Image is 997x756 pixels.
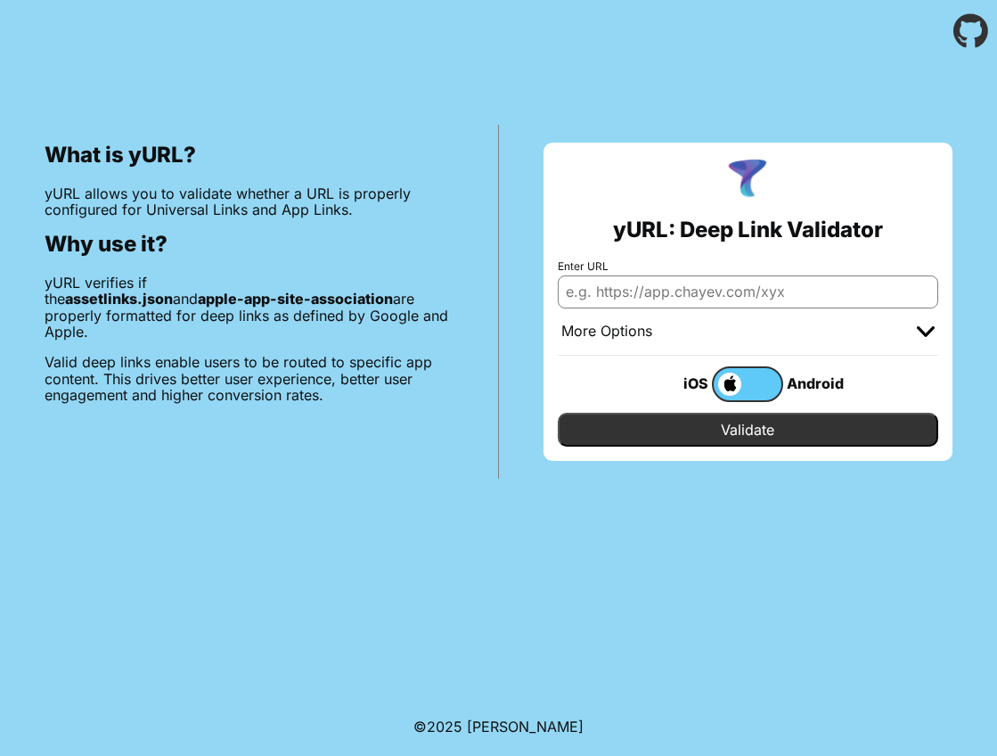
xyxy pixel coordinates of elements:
[917,326,935,337] img: chevron
[413,697,584,756] footer: ©
[467,718,584,735] a: Michael Ibragimchayev's Personal Site
[45,354,454,403] p: Valid deep links enable users to be routed to specific app content. This drives better user exper...
[613,218,883,242] h2: yURL: Deep Link Validator
[558,413,939,447] input: Validate
[45,232,454,257] h2: Why use it?
[427,718,462,735] span: 2025
[783,372,854,395] div: Android
[45,275,454,341] p: yURL verifies if the and are properly formatted for deep links as defined by Google and Apple.
[45,185,454,218] p: yURL allows you to validate whether a URL is properly configured for Universal Links and App Links.
[45,143,454,168] h2: What is yURL?
[641,372,712,395] div: iOS
[561,323,652,341] div: More Options
[558,260,939,273] label: Enter URL
[558,275,939,308] input: e.g. https://app.chayev.com/xyx
[724,157,771,203] img: yURL Logo
[65,290,173,308] b: assetlinks.json
[198,290,393,308] b: apple-app-site-association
